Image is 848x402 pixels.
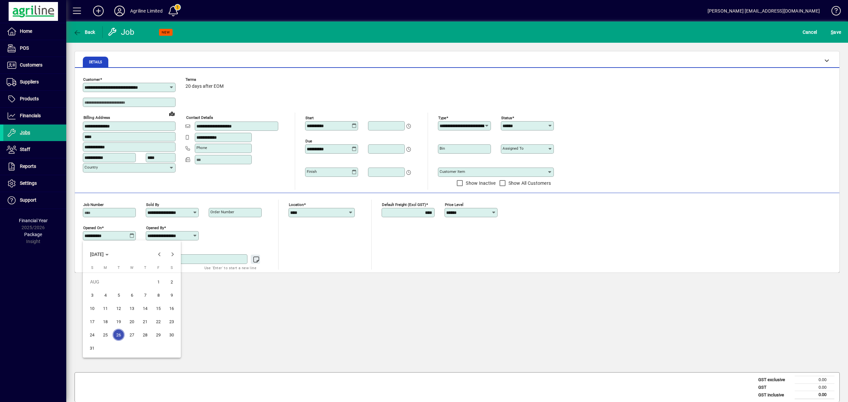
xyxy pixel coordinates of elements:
[152,316,164,327] span: 22
[86,342,98,354] span: 31
[138,288,152,302] button: Thu Aug 07 2025
[99,315,112,328] button: Mon Aug 18 2025
[85,315,99,328] button: Sun Aug 17 2025
[99,289,111,301] span: 4
[152,302,165,315] button: Fri Aug 15 2025
[125,288,138,302] button: Wed Aug 06 2025
[85,341,99,355] button: Sun Aug 31 2025
[165,315,178,328] button: Sat Aug 23 2025
[152,315,165,328] button: Fri Aug 22 2025
[138,302,152,315] button: Thu Aug 14 2025
[144,266,146,270] span: T
[165,328,178,341] button: Sat Aug 30 2025
[139,316,151,327] span: 21
[152,289,164,301] span: 8
[165,288,178,302] button: Sat Aug 09 2025
[91,266,93,270] span: S
[166,329,178,341] span: 30
[166,302,178,314] span: 16
[85,328,99,341] button: Sun Aug 24 2025
[152,329,164,341] span: 29
[99,288,112,302] button: Mon Aug 04 2025
[152,276,164,288] span: 1
[157,266,159,270] span: F
[99,316,111,327] span: 18
[86,302,98,314] span: 10
[118,266,120,270] span: T
[126,316,138,327] span: 20
[166,276,178,288] span: 2
[139,289,151,301] span: 7
[138,315,152,328] button: Thu Aug 21 2025
[165,302,178,315] button: Sat Aug 16 2025
[112,328,125,341] button: Tue Aug 26 2025
[152,275,165,288] button: Fri Aug 01 2025
[99,302,111,314] span: 11
[153,248,166,261] button: Previous month
[166,316,178,327] span: 23
[104,266,107,270] span: M
[126,329,138,341] span: 27
[113,329,125,341] span: 26
[171,266,173,270] span: S
[87,248,111,260] button: Choose month and year
[112,315,125,328] button: Tue Aug 19 2025
[99,329,111,341] span: 25
[113,302,125,314] span: 12
[166,248,179,261] button: Next month
[152,328,165,341] button: Fri Aug 29 2025
[139,302,151,314] span: 14
[126,289,138,301] span: 6
[152,302,164,314] span: 15
[152,288,165,302] button: Fri Aug 08 2025
[125,315,138,328] button: Wed Aug 20 2025
[130,266,133,270] span: W
[126,302,138,314] span: 13
[99,302,112,315] button: Mon Aug 11 2025
[139,329,151,341] span: 28
[99,328,112,341] button: Mon Aug 25 2025
[138,328,152,341] button: Thu Aug 28 2025
[112,288,125,302] button: Tue Aug 05 2025
[86,289,98,301] span: 3
[166,289,178,301] span: 9
[113,289,125,301] span: 5
[125,302,138,315] button: Wed Aug 13 2025
[85,275,152,288] td: AUG
[90,252,104,257] span: [DATE]
[125,328,138,341] button: Wed Aug 27 2025
[85,302,99,315] button: Sun Aug 10 2025
[165,275,178,288] button: Sat Aug 02 2025
[112,302,125,315] button: Tue Aug 12 2025
[85,288,99,302] button: Sun Aug 03 2025
[113,316,125,327] span: 19
[86,316,98,327] span: 17
[86,329,98,341] span: 24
